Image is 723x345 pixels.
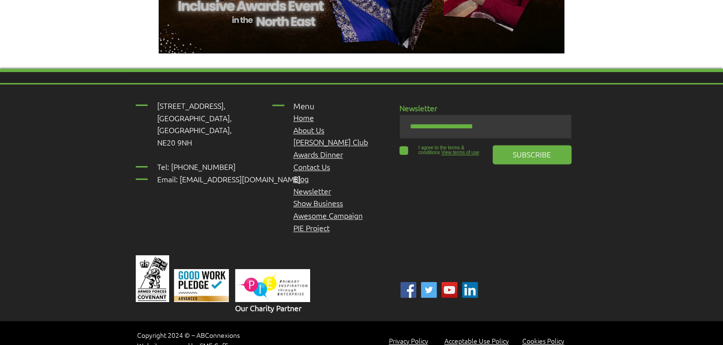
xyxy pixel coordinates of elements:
[293,222,330,233] a: PIE Project
[293,210,363,220] span: Awesome Campaign
[440,150,479,155] a: View terms of use
[293,125,324,135] a: About Us
[399,103,437,113] span: Newsletter
[419,145,464,155] span: I agree to the terms & conditions
[493,145,572,164] button: SUBSCRIBE
[513,149,551,159] span: SUBSCRIBE
[400,282,478,298] ul: Social Bar
[157,100,226,111] span: [STREET_ADDRESS],
[293,173,309,184] a: Blog
[293,101,314,111] span: Menu
[442,282,457,298] img: YouTube
[421,282,437,298] img: ABC
[293,186,331,196] a: Newsletter
[293,198,343,208] a: Show Business
[293,149,343,159] a: Awards Dinner
[157,137,192,147] span: NE20 9NH
[157,125,232,135] span: [GEOGRAPHIC_DATA],
[235,303,302,313] span: Our Charity Partner
[462,282,478,298] img: Linked In
[157,113,232,123] span: [GEOGRAPHIC_DATA],
[137,330,240,340] a: Copyright 2024 © – ABConnexions
[293,112,314,123] a: Home
[293,161,330,172] a: Contact Us
[293,136,368,147] a: [PERSON_NAME] Club
[157,161,301,184] span: Tel: [PHONE_NUMBER] Email: [EMAIL_ADDRESS][DOMAIN_NAME]
[400,282,416,298] img: ABC
[441,150,479,155] span: View terms of use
